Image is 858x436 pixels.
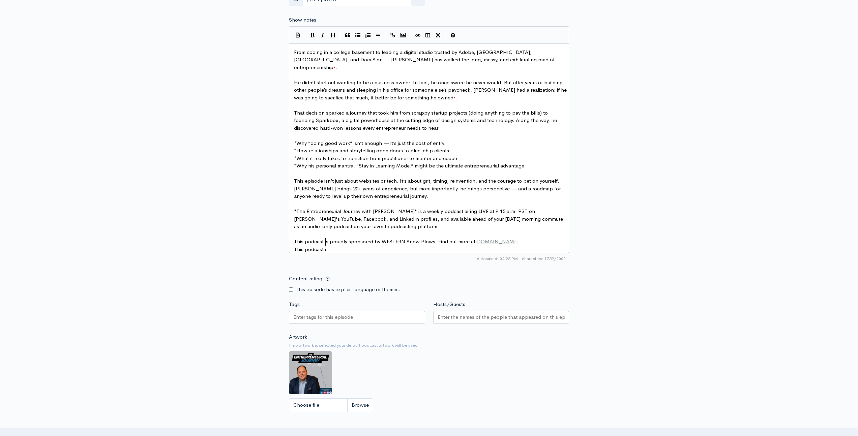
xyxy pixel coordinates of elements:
[328,30,338,40] button: Heading
[475,238,519,245] span: [DOMAIN_NAME]
[294,178,562,199] span: This episode isn’t just about websites or tech. It’s about grit, timing, reinvention, and the cou...
[294,79,568,101] span: He didn’t start out wanting to be a business owner. In fact, he once swore he never would. But af...
[296,162,526,169] span: Why his personal mantra, “Stay in Learning Mode,” might be the ultimate entrepreneurial advantage.
[318,30,328,40] button: Italic
[343,30,353,40] button: Quote
[296,147,451,154] span: How relationships and storytelling open doors to blue-chip clients.
[433,301,465,308] label: Hosts/Guests
[296,155,459,161] span: What it really takes to transition from practitioner to mentor and coach.
[289,333,307,341] label: Artwork
[388,30,398,40] button: Create Link
[398,30,408,40] button: Insert Image
[294,238,519,245] span: This podcast is proudly sponsored by WESTERN Snow Plows. Find out more at
[423,30,433,40] button: Toggle Side by Side
[413,30,423,40] button: Toggle Preview
[477,256,518,262] span: Autosaved: 04:25 PM
[363,30,373,40] button: Numbered List
[294,208,564,229] span: "The Entrepreneurial Journey with [PERSON_NAME]" is a weekly podcast airing LIVE at 9:15 a.m. PST...
[433,30,443,40] button: Toggle Fullscreen
[453,94,455,101] span: \ufffc
[307,30,318,40] button: Bold
[289,301,300,308] label: Tags
[294,246,326,252] span: This podcast i
[294,49,556,70] span: From coding in a college basement to leading a digital studio trusted by Adobe, [GEOGRAPHIC_DATA]...
[353,30,363,40] button: Generic List
[333,64,335,70] span: \ufffc
[289,342,569,349] small: If no artwork is selected your default podcast artwork will be used
[448,30,458,40] button: Markdown Guide
[296,140,446,146] span: Why “doing good work” isn’t enough — it’s just the cost of entry.
[293,313,354,321] input: Enter tags for this episode
[289,16,316,24] label: Show notes
[522,256,566,262] span: 1759/2000
[289,272,322,286] label: Content rating
[438,313,565,321] input: Enter the names of the people that appeared on this episode
[373,30,383,40] button: Insert Horizontal Line
[294,110,558,131] span: That decision sparked a journey that took him from scrappy startup projects (doing anything to pa...
[296,286,400,293] label: This episode has explicit language or themes.
[293,30,303,40] button: Insert Show Notes Template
